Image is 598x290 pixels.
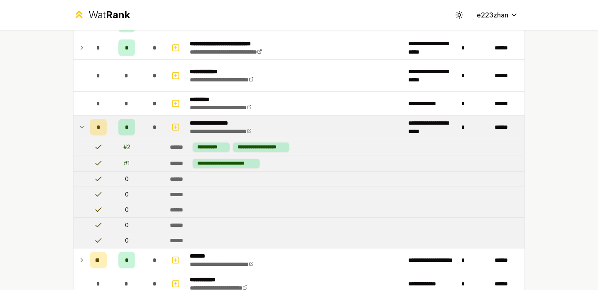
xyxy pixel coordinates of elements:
td: 0 [110,233,143,248]
a: WatRank [73,8,130,22]
td: 0 [110,172,143,187]
span: e223zhan [477,10,508,20]
td: 0 [110,202,143,217]
div: # 1 [124,159,130,167]
button: e223zhan [470,7,525,22]
td: 0 [110,218,143,233]
span: Rank [106,9,130,21]
div: Wat [88,8,130,22]
div: # 2 [123,143,130,151]
td: 0 [110,187,143,202]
